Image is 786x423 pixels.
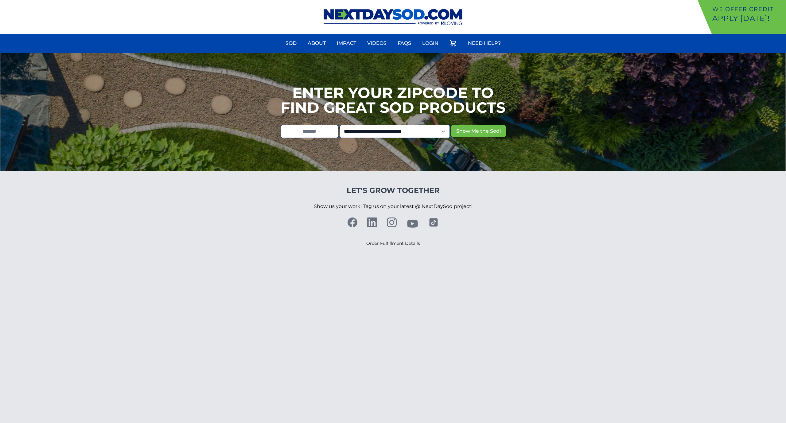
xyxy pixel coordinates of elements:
a: Need Help? [464,36,504,51]
p: Show us your work! Tag us on your latest @ NextDaySod project! [314,195,473,217]
a: Impact [333,36,360,51]
a: FAQs [394,36,415,51]
p: Apply [DATE]! [712,14,784,23]
button: Show Me the Sod! [451,125,506,137]
h4: Let's Grow Together [314,186,473,195]
a: Login [418,36,442,51]
h1: Enter your Zipcode to Find Great Sod Products [281,85,506,115]
a: Videos [364,36,390,51]
a: About [304,36,329,51]
a: Order Fulfillment Details [366,241,420,246]
p: We offer Credit [712,5,784,14]
a: Sod [282,36,300,51]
